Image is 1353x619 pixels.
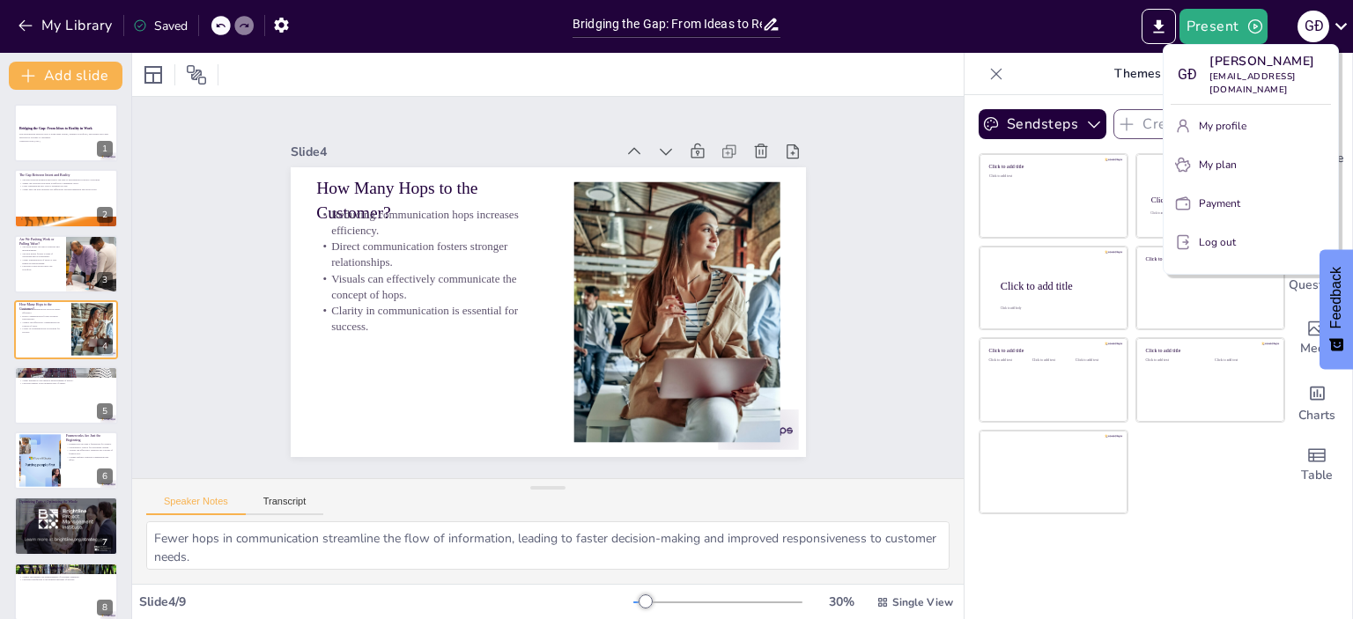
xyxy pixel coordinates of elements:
[1171,112,1331,140] button: My profile
[1199,157,1237,173] p: My plan
[1209,52,1331,70] p: [PERSON_NAME]
[1171,151,1331,179] button: My plan
[1171,59,1202,91] div: G Đ
[1199,195,1240,211] p: Payment
[1320,249,1353,369] button: Feedback - Show survey
[1171,228,1331,256] button: Log out
[1328,267,1344,328] span: Feedback
[1199,234,1236,250] p: Log out
[1209,70,1331,97] p: [EMAIL_ADDRESS][DOMAIN_NAME]
[1171,189,1331,217] button: Payment
[1199,118,1246,134] p: My profile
